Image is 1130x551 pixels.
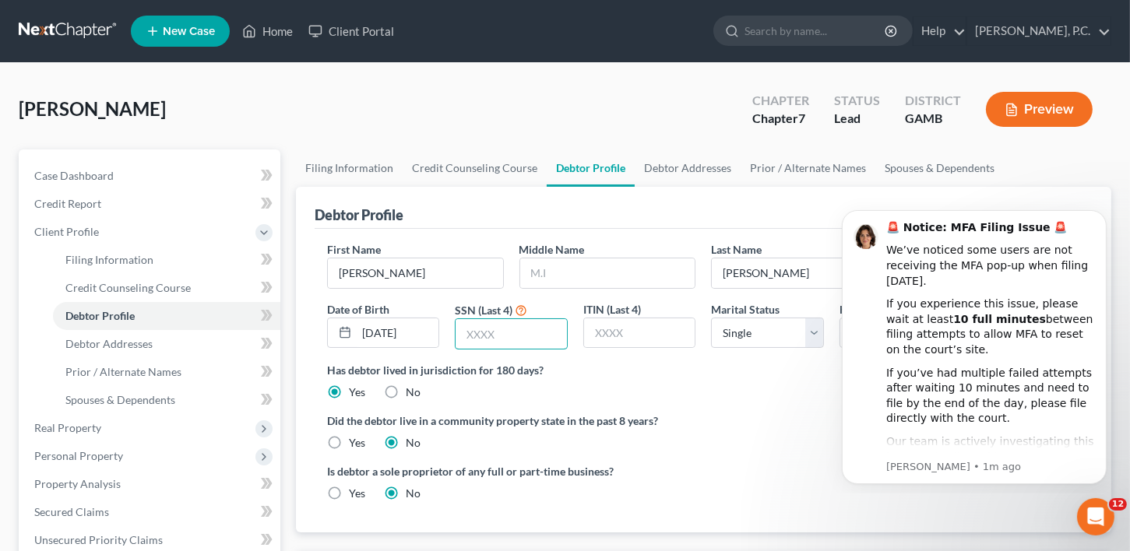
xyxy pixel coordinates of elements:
a: Spouses & Dependents [875,149,1004,187]
div: Debtor Profile [315,205,403,224]
span: Secured Claims [34,505,109,518]
span: Property Analysis [34,477,121,490]
span: 12 [1109,498,1127,511]
input: Search by name... [745,16,887,45]
input: -- [328,258,503,288]
span: Prior / Alternate Names [65,365,181,378]
a: Credit Counseling Course [403,149,547,187]
button: Preview [986,92,1093,127]
label: SSN (Last 4) [455,302,512,318]
label: Date of Birth [327,301,389,318]
span: Credit Counseling Course [65,281,191,294]
label: Yes [349,384,365,400]
span: Personal Property [34,449,123,462]
a: Credit Counseling Course [53,274,280,302]
span: Real Property [34,421,101,434]
label: First Name [327,241,381,258]
a: Debtor Addresses [635,149,741,187]
label: No [406,384,421,400]
span: Case Dashboard [34,169,114,182]
label: Yes [349,486,365,501]
span: Credit Report [34,197,101,210]
div: Chapter [752,110,809,128]
span: Client Profile [34,225,99,238]
input: M.I [520,258,695,288]
a: Credit Report [22,190,280,218]
div: GAMB [905,110,961,128]
label: No [406,435,421,451]
iframe: Intercom notifications message [818,196,1130,493]
a: Case Dashboard [22,162,280,190]
span: Filing Information [65,253,153,266]
label: ITIN (Last 4) [583,301,641,318]
label: Did the debtor live in a community property state in the past 8 years? [327,412,1080,429]
label: Middle Name [519,241,585,258]
a: Debtor Addresses [53,330,280,358]
a: Spouses & Dependents [53,386,280,414]
iframe: Intercom live chat [1077,498,1114,535]
input: XXXX [456,319,567,349]
div: Chapter [752,92,809,110]
label: Has debtor lived in jurisdiction for 180 days? [327,362,1080,378]
a: Prior / Alternate Names [741,149,875,187]
span: Unsecured Priority Claims [34,533,163,546]
span: [PERSON_NAME] [19,97,166,120]
div: Status [834,92,880,110]
a: Filing Information [53,246,280,274]
div: Lead [834,110,880,128]
a: Prior / Alternate Names [53,358,280,386]
div: District [905,92,961,110]
label: Last Name [711,241,762,258]
span: New Case [163,26,215,37]
span: 7 [798,111,805,125]
a: [PERSON_NAME], P.C. [967,17,1111,45]
span: Debtor Profile [65,309,135,322]
input: MM/DD/YYYY [357,318,439,348]
a: Client Portal [301,17,402,45]
a: Secured Claims [22,498,280,526]
input: XXXX [584,318,695,348]
label: No [406,486,421,501]
label: Yes [349,435,365,451]
a: Filing Information [296,149,403,187]
span: Debtor Addresses [65,337,153,350]
a: Help [914,17,966,45]
span: Spouses & Dependents [65,393,175,406]
a: Debtor Profile [53,302,280,330]
input: -- [712,258,887,288]
label: Marital Status [711,301,780,318]
label: Is debtor a sole proprietor of any full or part-time business? [327,463,696,479]
a: Debtor Profile [547,149,635,187]
a: Property Analysis [22,470,280,498]
a: Home [234,17,301,45]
